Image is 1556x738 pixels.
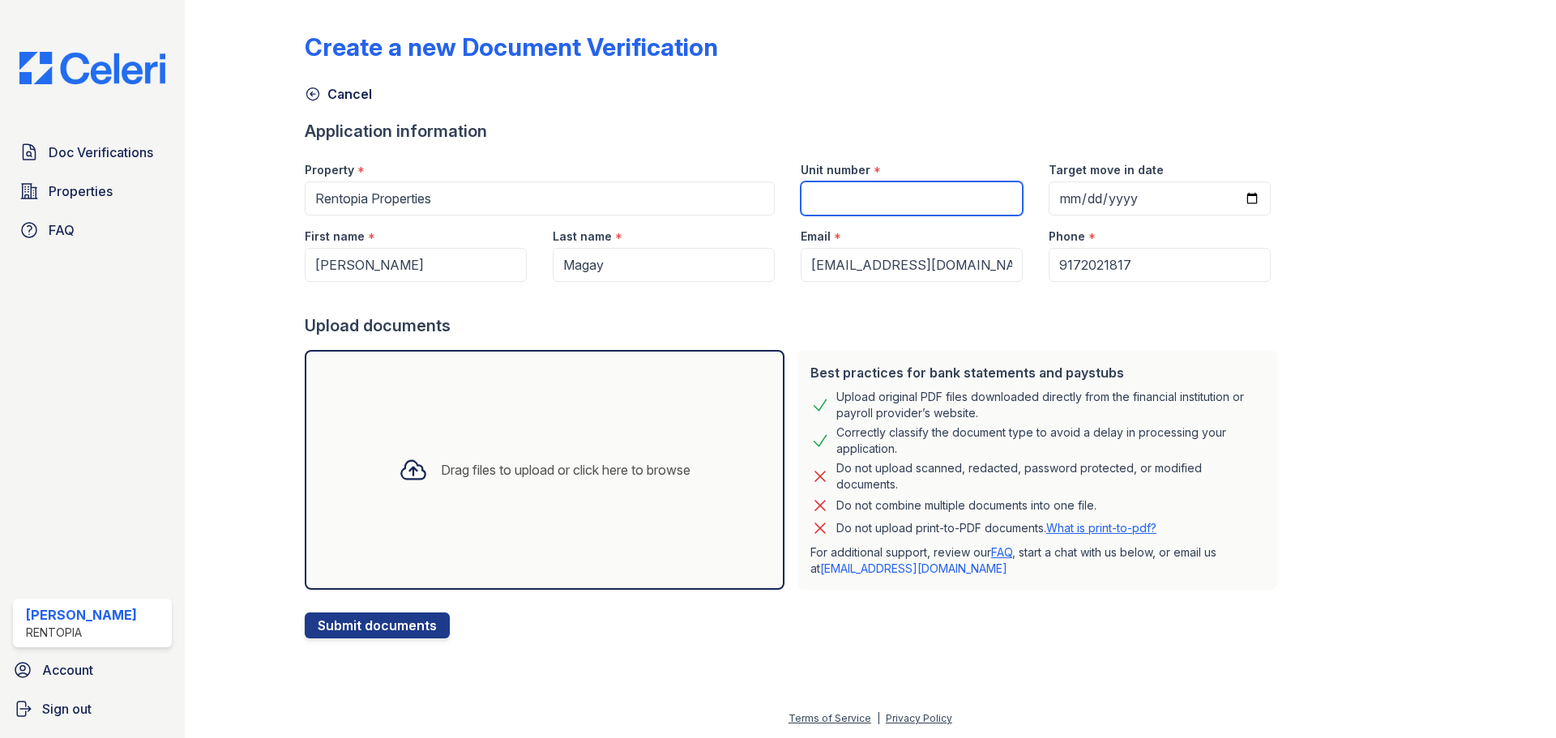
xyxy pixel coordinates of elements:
[877,712,880,724] div: |
[6,693,178,725] a: Sign out
[836,460,1264,493] div: Do not upload scanned, redacted, password protected, or modified documents.
[810,363,1264,382] div: Best practices for bank statements and paystubs
[789,712,871,724] a: Terms of Service
[801,162,870,178] label: Unit number
[305,228,365,245] label: First name
[305,612,450,638] button: Submit documents
[305,84,372,104] a: Cancel
[42,699,92,719] span: Sign out
[836,424,1264,457] div: Correctly classify the document type to avoid a delay in processing your application.
[42,660,93,680] span: Account
[1046,521,1156,535] a: What is print-to-pdf?
[26,605,137,625] div: [PERSON_NAME]
[553,228,612,245] label: Last name
[836,520,1156,536] p: Do not upload print-to-PDF documents.
[886,712,952,724] a: Privacy Policy
[13,136,172,169] a: Doc Verifications
[6,654,178,686] a: Account
[13,214,172,246] a: FAQ
[49,181,113,201] span: Properties
[305,120,1284,143] div: Application information
[305,32,718,62] div: Create a new Document Verification
[6,52,178,84] img: CE_Logo_Blue-a8612792a0a2168367f1c8372b55b34899dd931a85d93a1a3d3e32e68fde9ad4.png
[441,460,690,480] div: Drag files to upload or click here to browse
[810,544,1264,577] p: For additional support, review our , start a chat with us below, or email us at
[49,220,75,240] span: FAQ
[801,228,831,245] label: Email
[836,496,1096,515] div: Do not combine multiple documents into one file.
[1049,228,1085,245] label: Phone
[49,143,153,162] span: Doc Verifications
[13,175,172,207] a: Properties
[820,561,1007,575] a: [EMAIL_ADDRESS][DOMAIN_NAME]
[305,314,1284,337] div: Upload documents
[1049,162,1164,178] label: Target move in date
[26,625,137,641] div: Rentopia
[305,162,354,178] label: Property
[836,389,1264,421] div: Upload original PDF files downloaded directly from the financial institution or payroll provider’...
[991,545,1012,559] a: FAQ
